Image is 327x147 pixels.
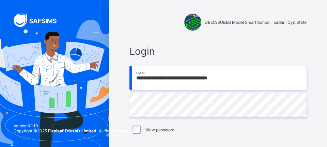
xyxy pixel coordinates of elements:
span: Copyright © 2025 All rights reserved. [14,128,134,133]
img: SAFSIMS Logo [14,14,65,27]
label: View password [145,127,174,132]
span: Login [129,45,307,57]
span: Version 0.1.19 [14,123,134,128]
strong: Flexisaf Edusoft Limited. [48,128,98,133]
span: UBEC/SUBEB Model Smart School, Ibadan, Oyo State [205,20,307,25]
